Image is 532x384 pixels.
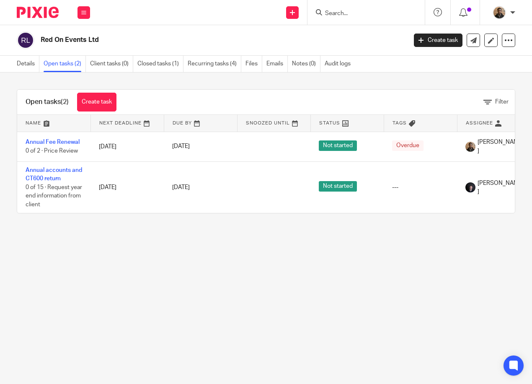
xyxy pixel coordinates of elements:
span: [PERSON_NAME] [478,179,522,196]
a: Audit logs [325,56,355,72]
span: Snoozed Until [246,121,290,125]
span: 0 of 15 · Request year end information from client [26,184,82,208]
span: (2) [61,99,69,105]
a: Create task [414,34,462,47]
img: Pixie [17,7,59,18]
h1: Open tasks [26,98,69,106]
span: Tags [393,121,407,125]
input: Search [324,10,400,18]
a: Client tasks (0) [90,56,133,72]
span: [DATE] [172,184,190,190]
span: [PERSON_NAME] [478,138,522,155]
span: Not started [319,181,357,192]
div: --- [392,183,449,192]
span: 0 of 2 · Price Review [26,148,78,154]
a: Open tasks (2) [44,56,86,72]
a: Annual accounts and CT600 return [26,167,82,182]
img: 455A2509.jpg [465,182,475,192]
span: [DATE] [172,144,190,150]
a: Annual Fee Renewal [26,139,80,145]
a: Closed tasks (1) [137,56,183,72]
td: [DATE] [90,161,164,213]
a: Create task [77,93,116,112]
a: Recurring tasks (4) [188,56,241,72]
h2: Red On Events Ltd [41,36,329,44]
a: Files [245,56,262,72]
img: WhatsApp%20Image%202025-04-23%20.jpg [493,6,506,19]
td: [DATE] [90,132,164,161]
span: Overdue [392,140,424,151]
a: Emails [266,56,288,72]
img: svg%3E [17,31,34,49]
a: Notes (0) [292,56,320,72]
span: Filter [495,99,509,105]
a: Details [17,56,39,72]
span: Status [319,121,340,125]
span: Not started [319,140,357,151]
img: WhatsApp%20Image%202025-04-23%20.jpg [465,142,475,152]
